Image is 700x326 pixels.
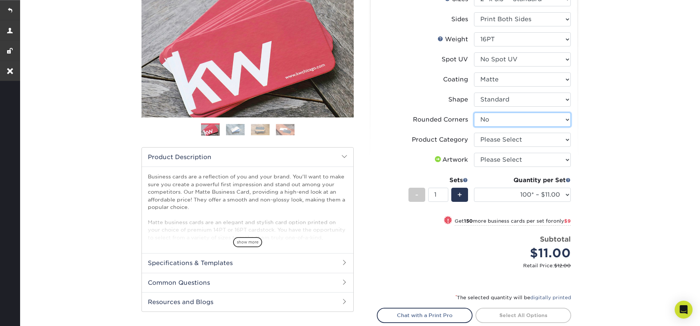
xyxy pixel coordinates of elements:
a: Select All Options [475,308,571,323]
h2: Resources and Blogs [142,292,353,312]
div: Open Intercom Messenger [675,301,693,319]
strong: Subtotal [540,235,571,243]
small: Get more business cards per set for [455,218,571,226]
a: digitally printed [530,295,571,300]
span: ! [447,217,449,225]
span: show more [233,237,262,247]
div: Sets [408,176,468,185]
div: Artwork [433,155,468,164]
div: $11.00 [480,244,571,262]
span: + [457,189,462,200]
div: Rounded Corners [413,115,468,124]
img: Business Cards 02 [226,124,245,135]
div: Quantity per Set [474,176,571,185]
span: - [415,189,419,200]
a: Chat with a Print Pro [377,308,472,323]
span: $12.00 [554,263,571,268]
span: $9 [564,218,571,224]
div: Spot UV [442,55,468,64]
div: Coating [443,75,468,84]
img: Business Cards 03 [251,124,270,135]
h2: Product Description [142,148,353,167]
small: The selected quantity will be [455,295,571,300]
small: Retail Price: [383,262,571,269]
div: Shape [448,95,468,104]
img: Business Cards 01 [201,121,220,139]
img: Business Cards 04 [276,124,295,135]
p: Business cards are a reflection of you and your brand. You'll want to make sure you create a powe... [148,173,347,279]
strong: 150 [464,218,473,224]
div: Weight [437,35,468,44]
div: Sides [451,15,468,24]
span: only [553,218,571,224]
div: Product Category [412,135,468,144]
h2: Common Questions [142,273,353,292]
h2: Specifications & Templates [142,253,353,272]
iframe: Google Customer Reviews [2,303,63,323]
